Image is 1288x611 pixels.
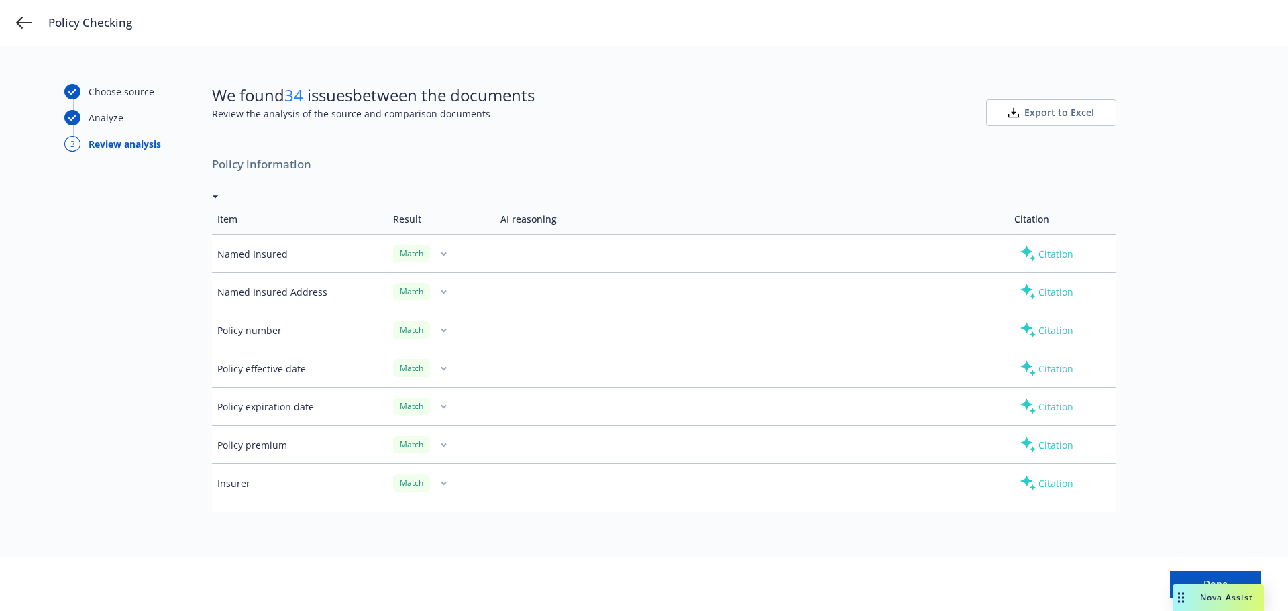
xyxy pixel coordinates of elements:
[1014,396,1079,417] div: Citation
[48,15,132,31] span: Policy Checking
[1024,106,1094,119] span: Export to Excel
[217,438,382,452] div: Policy premium
[1009,204,1116,235] td: Citation
[89,137,161,151] div: Review analysis
[217,400,382,414] div: Policy expiration date
[1170,571,1261,598] button: Done
[1014,434,1079,455] div: Citation
[1203,577,1228,590] span: Done
[393,398,430,414] div: Match
[64,136,80,152] div: 3
[393,321,430,338] div: Match
[1173,584,1264,611] button: Nova Assist
[284,84,303,106] span: 34
[217,476,382,490] div: Insurer
[217,247,382,261] div: Named Insured
[1014,510,1079,532] div: Citation
[212,204,388,235] td: Item
[89,85,154,99] div: Choose source
[1014,319,1079,341] div: Citation
[1200,592,1253,603] span: Nova Assist
[393,474,430,491] div: Match
[1014,357,1079,379] div: Citation
[1014,243,1079,264] div: Citation
[217,285,382,299] div: Named Insured Address
[212,150,1116,178] span: Policy information
[217,362,382,376] div: Policy effective date
[1014,472,1079,494] div: Citation
[89,111,123,125] div: Analyze
[212,107,535,121] span: Review the analysis of the source and comparison documents
[1173,584,1189,611] div: Drag to move
[986,99,1116,126] button: Export to Excel
[393,436,430,453] div: Match
[1014,281,1079,302] div: Citation
[212,84,535,107] span: We found issues between the documents
[217,323,382,337] div: Policy number
[388,204,495,235] td: Result
[393,245,430,262] div: Match
[393,359,430,376] div: Match
[393,283,430,300] div: Match
[495,204,1009,235] td: AI reasoning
